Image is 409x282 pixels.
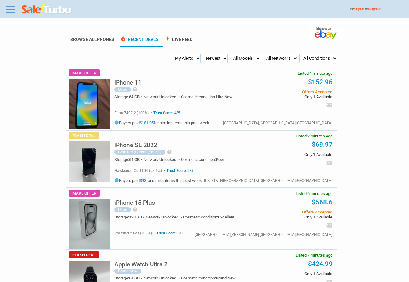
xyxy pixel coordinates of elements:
a: $93 [140,178,146,183]
span: or [365,7,380,11]
div: Network: [143,157,181,162]
span: Unlocked [159,157,176,162]
i: help [132,207,137,212]
div: Cosmetic condition: [181,157,224,162]
a: boltLive Feed [164,37,192,47]
div: [GEOGRAPHIC_DATA][PERSON_NAME],[GEOGRAPHIC_DATA],[GEOGRAPHIC_DATA] [195,233,332,237]
a: Sign In [354,7,364,11]
span: Like New [216,95,232,99]
span: Trust Score: 4/5 [150,111,180,115]
i: info [114,120,119,125]
span: hawksport-co 1104 (98.5%) [114,168,162,173]
span: faba-7497 2 (100%) [114,111,149,115]
a: local_fire_departmentRecent Deals [120,37,159,47]
span: bolt [164,36,171,42]
a: iPhone 15 Plus [114,201,155,206]
div: Storage: [114,215,146,219]
a: $152.96 [308,78,332,86]
h5: iPhone 11 [114,79,142,85]
span: ilyassherif 129 (100%) [114,231,152,235]
div: Brand New [114,269,141,274]
img: s-l225.jpg [69,199,110,249]
div: Network: [143,276,181,280]
div: [US_STATE][GEOGRAPHIC_DATA],[GEOGRAPHIC_DATA],[GEOGRAPHIC_DATA] [204,179,332,182]
span: local_fire_department [120,36,126,42]
i: info [114,178,119,182]
span: 128 GB [129,215,142,219]
span: Phones [97,37,114,42]
a: $69.97 [312,141,332,148]
span: Unlocked [159,276,176,280]
i: email [326,222,332,228]
a: iPhone SE 2022 [114,143,157,148]
span: Unlocked [162,215,178,219]
div: Storage: [114,276,143,280]
span: Listed 1 minute ago [298,71,332,75]
div: Cosmetic condition: [181,95,232,99]
a: $424.99 [308,260,332,268]
div: Cosmetic condition: [181,276,236,280]
span: Hi! [350,7,354,11]
img: s-l225.jpg [69,79,110,129]
div: Storage: [114,95,143,99]
span: Make Offer [69,69,100,76]
span: Poor [216,157,224,162]
h5: Buyers paid for similar items this past week. [114,120,210,125]
i: help [167,149,172,154]
div: Used [114,207,131,212]
span: Unlocked [159,95,176,99]
span: 64 GB [129,276,140,280]
span: Listed 7 minutes ago [296,253,332,257]
div: Cosmetic condition: [183,215,234,219]
img: s-l225.jpg [69,141,110,182]
img: saleturbo.com - Online Deals and Discount Coupons [22,4,72,15]
span: Flash Deal [69,251,99,258]
a: Register [368,7,380,11]
span: Offers Accepted [244,210,332,214]
span: 64 GB [129,157,140,162]
i: help [132,87,137,92]
span: Excellent [218,215,234,219]
a: Apple Watch Ultra 2 [114,263,167,267]
span: 64 GB [129,95,140,99]
span: Only 1 Available [244,152,332,156]
span: Trust Score: 5/5 [153,231,183,235]
h5: iPhone 15 Plus [114,200,155,206]
span: Make Offer [69,190,100,197]
div: Network: [146,215,183,219]
a: iPhone 11 [114,81,142,85]
a: Browse AllPhones [70,37,114,42]
div: Network: [143,95,181,99]
div: Used [114,87,131,92]
h5: Apple Watch Ultra 2 [114,261,167,267]
span: Brand New [216,276,236,280]
span: Listed 6 minutes ago [296,192,332,196]
span: Only 1 Available [244,215,332,219]
div: Cracked (Screen / Back) [114,150,165,155]
h5: iPhone SE 2022 [114,142,157,148]
span: Only 1 Available [244,95,332,99]
h5: Buyers paid for similar items this past week. [114,178,203,182]
div: Storage: [114,157,143,162]
a: $181.95 [140,120,154,125]
span: Offers Accepted [244,90,332,94]
span: Only 1 Available [244,272,332,276]
i: email [326,102,332,108]
i: email [326,160,332,166]
span: Trust Score: 5/5 [163,168,193,173]
span: Flash Deal [69,132,99,139]
div: [GEOGRAPHIC_DATA],[GEOGRAPHIC_DATA],[GEOGRAPHIC_DATA] [223,121,332,125]
span: Listed 2 minutes ago [296,134,332,138]
a: $568.6 [312,198,332,206]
